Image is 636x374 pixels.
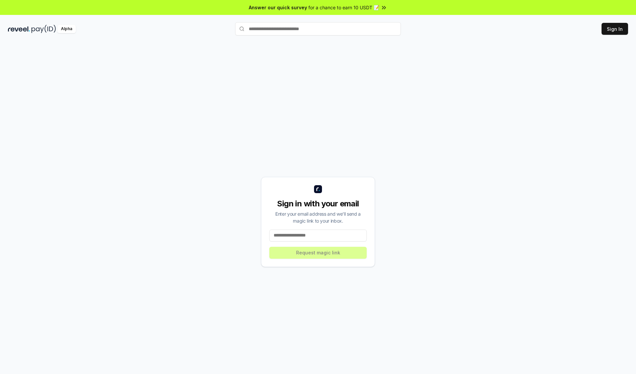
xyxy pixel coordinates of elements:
span: Answer our quick survey [249,4,307,11]
img: logo_small [314,185,322,193]
div: Sign in with your email [269,198,367,209]
span: for a chance to earn 10 USDT 📝 [308,4,379,11]
img: reveel_dark [8,25,30,33]
div: Enter your email address and we’ll send a magic link to your inbox. [269,210,367,224]
div: Alpha [57,25,76,33]
img: pay_id [31,25,56,33]
button: Sign In [602,23,628,35]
